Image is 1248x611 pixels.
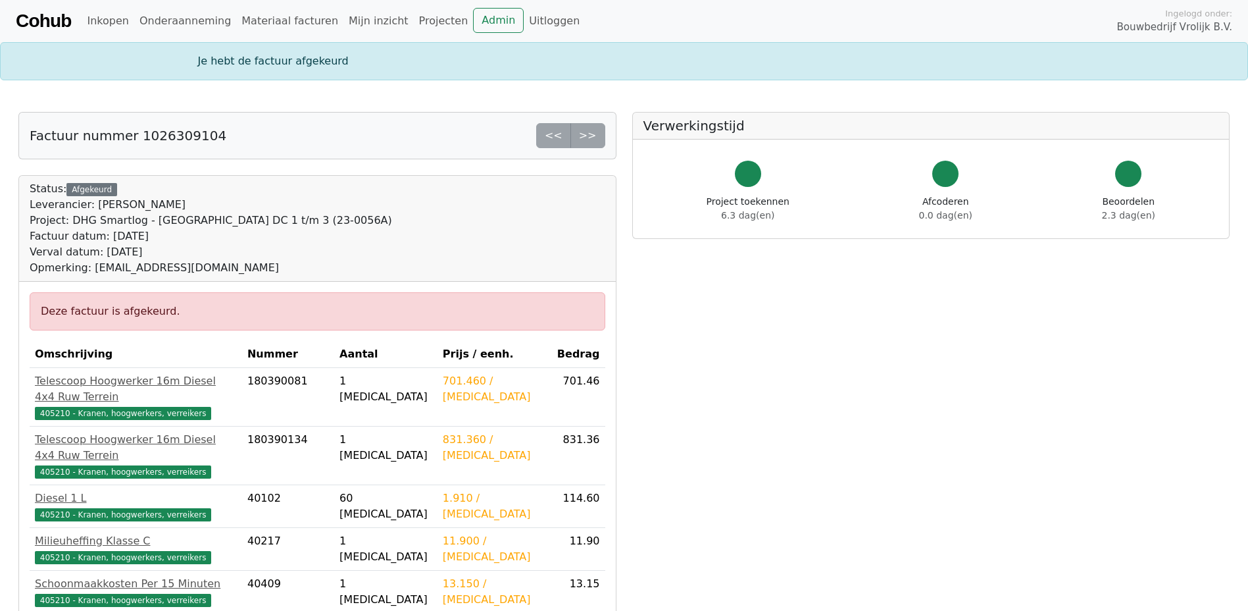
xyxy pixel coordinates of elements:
[82,8,134,34] a: Inkopen
[35,508,211,521] span: 405210 - Kranen, hoogwerkers, verreikers
[30,341,242,368] th: Omschrijving
[524,8,585,34] a: Uitloggen
[551,485,605,528] td: 114.60
[919,195,972,223] div: Afcoderen
[437,341,551,368] th: Prijs / eenh.
[643,118,1219,134] h5: Verwerkingstijd
[30,260,392,276] div: Opmerking: [EMAIL_ADDRESS][DOMAIN_NAME]
[35,432,237,464] div: Telescoop Hoogwerker 16m Diesel 4x4 Ruw Terrein
[30,181,392,276] div: Status:
[35,576,237,592] div: Schoonmaakkosten Per 15 Minuten
[242,427,334,485] td: 180390134
[35,373,237,421] a: Telescoop Hoogwerker 16m Diesel 4x4 Ruw Terrein405210 - Kranen, hoogwerkers, verreikers
[339,533,432,565] div: 1 [MEDICAL_DATA]
[551,528,605,571] td: 11.90
[30,197,392,213] div: Leverancier: [PERSON_NAME]
[339,432,432,464] div: 1 [MEDICAL_DATA]
[190,53,1059,69] div: Je hebt de factuur afgekeurd
[473,8,524,33] a: Admin
[30,292,605,331] div: Deze factuur is afgekeurd.
[339,373,432,405] div: 1 [MEDICAL_DATA]
[35,576,237,608] a: Schoonmaakkosten Per 15 Minuten405210 - Kranen, hoogwerkers, verreikers
[551,368,605,427] td: 701.46
[66,183,116,196] div: Afgekeurd
[1165,7,1232,20] span: Ingelogd onder:
[551,341,605,368] th: Bedrag
[443,373,545,405] div: 701.460 / [MEDICAL_DATA]
[242,485,334,528] td: 40102
[334,341,437,368] th: Aantal
[30,128,226,144] h5: Factuur nummer 1026309104
[35,432,237,479] a: Telescoop Hoogwerker 16m Diesel 4x4 Ruw Terrein405210 - Kranen, hoogwerkers, verreikers
[339,491,432,522] div: 60 [MEDICAL_DATA]
[1116,20,1232,35] span: Bouwbedrijf Vrolijk B.V.
[1102,210,1155,221] span: 2.3 dag(en)
[242,528,334,571] td: 40217
[35,594,211,607] span: 405210 - Kranen, hoogwerkers, verreikers
[919,210,972,221] span: 0.0 dag(en)
[443,432,545,464] div: 831.360 / [MEDICAL_DATA]
[242,368,334,427] td: 180390081
[134,8,236,34] a: Onderaanneming
[35,465,211,479] span: 405210 - Kranen, hoogwerkers, verreikers
[1102,195,1155,223] div: Beoordelen
[35,533,237,549] div: Milieuheffing Klasse C
[30,228,392,244] div: Factuur datum: [DATE]
[16,5,71,37] a: Cohub
[551,427,605,485] td: 831.36
[721,210,774,221] span: 6.3 dag(en)
[30,213,392,228] div: Project: DHG Smartlog - [GEOGRAPHIC_DATA] DC 1 t/m 3 (23-0056A)
[707,195,789,223] div: Project toekennen
[30,244,392,260] div: Verval datum: [DATE]
[339,576,432,608] div: 1 [MEDICAL_DATA]
[35,551,211,564] span: 405210 - Kranen, hoogwerkers, verreikers
[414,8,474,34] a: Projecten
[242,341,334,368] th: Nummer
[35,407,211,420] span: 405210 - Kranen, hoogwerkers, verreikers
[35,533,237,565] a: Milieuheffing Klasse C405210 - Kranen, hoogwerkers, verreikers
[236,8,343,34] a: Materiaal facturen
[35,491,237,506] div: Diesel 1 L
[443,533,545,565] div: 11.900 / [MEDICAL_DATA]
[343,8,414,34] a: Mijn inzicht
[35,491,237,522] a: Diesel 1 L405210 - Kranen, hoogwerkers, verreikers
[35,373,237,405] div: Telescoop Hoogwerker 16m Diesel 4x4 Ruw Terrein
[443,491,545,522] div: 1.910 / [MEDICAL_DATA]
[443,576,545,608] div: 13.150 / [MEDICAL_DATA]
